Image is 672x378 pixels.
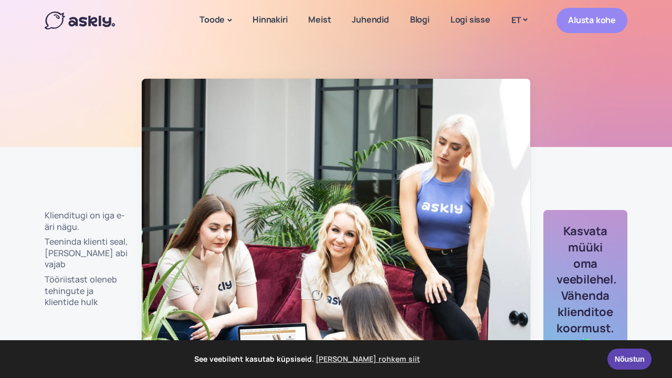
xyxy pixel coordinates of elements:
[501,13,538,28] a: ET
[556,8,627,33] a: Alusta kohe
[45,12,115,29] img: Askly
[607,349,652,370] a: Nõustun
[45,236,129,270] a: Teeninda klienti seal, [PERSON_NAME] abi vajab
[45,210,129,233] a: Klienditugi on iga e-äri nägu.
[314,351,422,367] a: learn more about cookies
[45,274,129,308] a: Tööriistast oleneb tehingute ja klientide hulk
[15,351,600,367] span: See veebileht kasutab küpsiseid.
[556,223,614,352] h3: Kasvata müüki oma veebilehel. Vähenda klienditoe koormust. 🌍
